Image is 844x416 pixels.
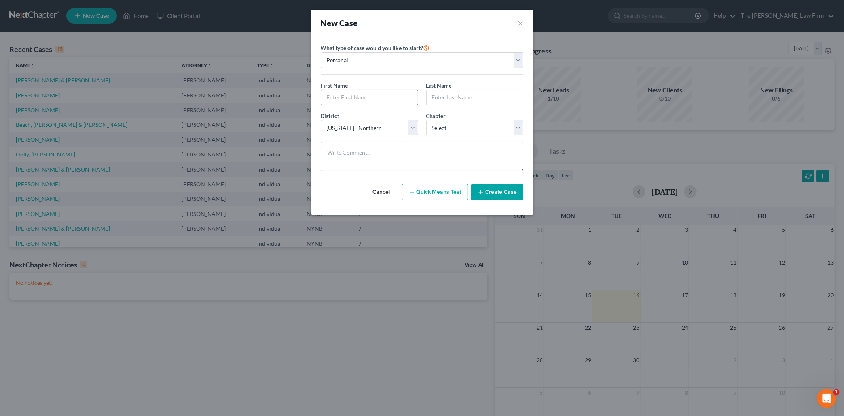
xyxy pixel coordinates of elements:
[817,389,836,408] iframe: Intercom live chat
[427,90,523,105] input: Enter Last Name
[426,82,452,89] span: Last Name
[471,184,523,200] button: Create Case
[833,389,840,395] span: 1
[402,184,468,200] button: Quick Means Test
[518,17,523,29] button: ×
[321,18,358,28] strong: New Case
[321,43,430,52] label: What type of case would you like to start?
[364,184,399,200] button: Cancel
[321,82,348,89] span: First Name
[321,113,339,119] span: District
[426,113,446,119] span: Chapter
[321,90,418,105] input: Enter First Name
